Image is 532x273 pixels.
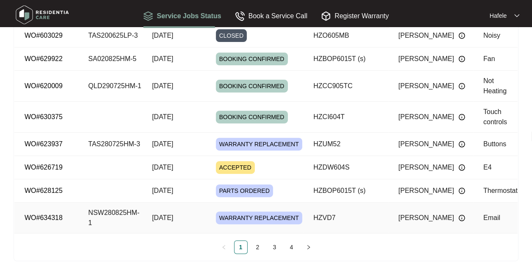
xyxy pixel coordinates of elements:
span: [PERSON_NAME] [398,186,454,196]
span: [DATE] [152,187,173,194]
span: [DATE] [152,113,173,120]
td: HZBOP6015T (s) [303,179,388,203]
p: Hafele [490,11,507,20]
a: WO#628125 [25,187,63,194]
img: Info icon [458,164,465,171]
span: [PERSON_NAME] [398,54,454,64]
img: Info icon [458,32,465,39]
img: Info icon [458,56,465,62]
li: 2 [251,240,265,254]
td: TAS200625LP-3 [78,24,142,47]
span: [DATE] [152,32,173,39]
li: 4 [285,240,298,254]
span: BOOKING CONFIRMED [216,80,288,92]
div: Book a Service Call [235,11,308,21]
a: WO#626719 [25,164,63,171]
img: Book a Service Call icon [235,11,245,21]
span: left [221,245,226,250]
td: NSW280825HM-1 [78,203,142,234]
span: right [306,245,311,250]
img: Info icon [458,141,465,148]
span: CLOSED [216,29,247,42]
a: WO#634318 [25,214,63,221]
span: PARTS ORDERED [216,184,273,197]
img: residentia care logo [13,2,72,28]
span: BOOKING CONFIRMED [216,111,288,123]
a: WO#630375 [25,113,63,120]
span: [PERSON_NAME] [398,81,454,91]
li: Next Page [302,240,315,254]
span: [DATE] [152,140,173,148]
img: Register Warranty icon [321,11,331,21]
span: WARRANTY REPLACEMENT [216,212,302,224]
td: HZUM52 [303,133,388,156]
a: WO#629922 [25,55,63,62]
span: [PERSON_NAME] [398,112,454,122]
td: HZCC905TC [303,71,388,102]
span: WARRANTY REPLACEMENT [216,138,302,150]
img: Service Jobs Status icon [143,11,153,21]
td: HZVD7 [303,203,388,234]
td: QLD290725HM-1 [78,71,142,102]
td: HZDW604S [303,156,388,179]
td: HZCI604T [303,102,388,133]
a: 2 [251,241,264,253]
img: Info icon [458,214,465,221]
span: ACCEPTED [216,161,255,174]
span: [PERSON_NAME] [398,31,454,41]
span: [DATE] [152,82,173,89]
td: HZBOP6015T (s) [303,47,388,71]
td: Thermostat [473,179,518,203]
img: Info icon [458,83,465,89]
td: Fan [473,47,518,71]
button: left [217,240,231,254]
span: [DATE] [152,214,173,221]
a: WO#620009 [25,82,63,89]
a: WO#603029 [25,32,63,39]
li: 3 [268,240,281,254]
li: 1 [234,240,248,254]
span: [PERSON_NAME] [398,162,454,173]
span: [PERSON_NAME] [398,213,454,223]
td: TAS280725HM-3 [78,133,142,156]
td: Buttons [473,133,518,156]
td: Noisy [473,24,518,47]
div: Register Warranty [321,11,389,21]
td: Touch controls [473,102,518,133]
span: [PERSON_NAME] [398,139,454,149]
img: Info icon [458,187,465,194]
li: Previous Page [217,240,231,254]
td: HZO605MB [303,24,388,47]
td: SA020825HM-5 [78,47,142,71]
td: Not Heating [473,71,518,102]
td: E4 [473,156,518,179]
a: 4 [285,241,298,253]
a: 1 [234,241,247,253]
a: 3 [268,241,281,253]
img: Info icon [458,114,465,120]
a: WO#623937 [25,140,63,148]
span: [DATE] [152,164,173,171]
td: Email [473,203,518,234]
img: dropdown arrow [514,14,519,18]
span: [DATE] [152,55,173,62]
button: right [302,240,315,254]
div: Service Jobs Status [143,11,221,21]
span: BOOKING CONFIRMED [216,53,288,65]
